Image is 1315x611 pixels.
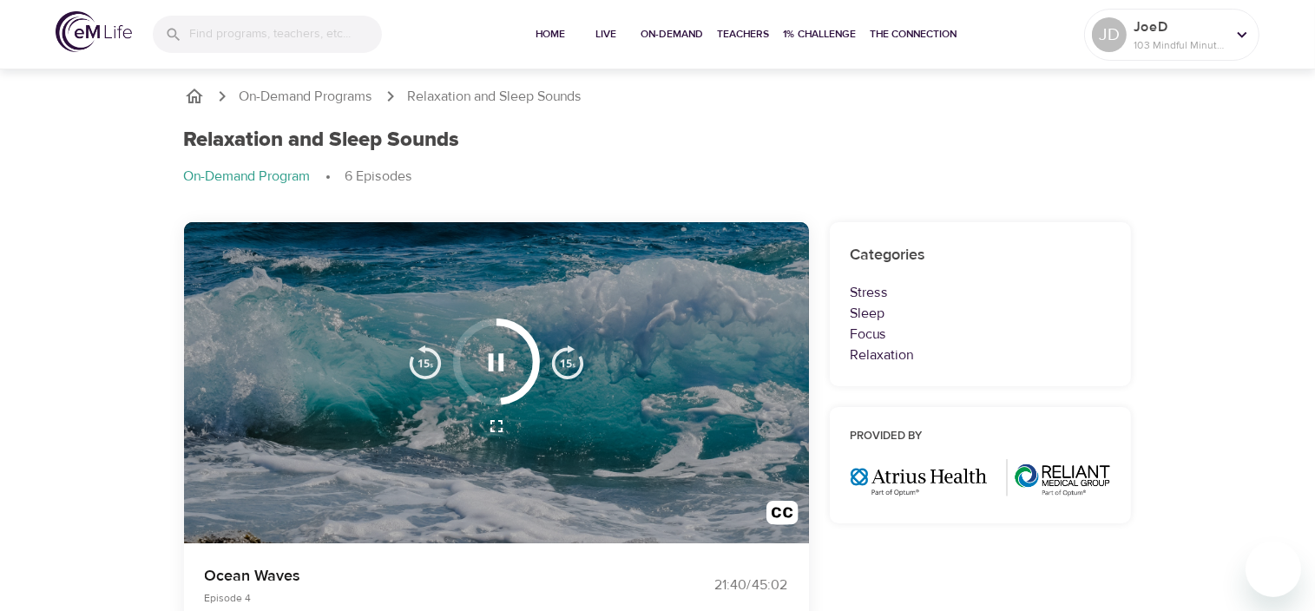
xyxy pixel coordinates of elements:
img: logo [56,11,132,52]
span: Live [586,25,628,43]
a: On-Demand Programs [240,87,373,107]
img: 15s_prev.svg [408,345,443,379]
span: 1% Challenge [784,25,857,43]
p: Relaxation and Sleep Sounds [408,87,582,107]
p: 6 Episodes [345,167,413,187]
div: JD [1092,17,1127,52]
img: 15s_next.svg [550,345,585,379]
p: 103 Mindful Minutes [1134,37,1226,53]
span: Teachers [718,25,770,43]
span: On-Demand [641,25,704,43]
p: Stress [851,282,1111,303]
p: Ocean Waves [205,564,637,588]
h1: Relaxation and Sleep Sounds [184,128,460,153]
span: The Connection [871,25,957,43]
nav: breadcrumb [184,86,1132,107]
nav: breadcrumb [184,167,1132,187]
input: Find programs, teachers, etc... [189,16,382,53]
p: Sleep [851,303,1111,324]
img: Optum%20MA_AtriusReliant.png [851,459,1111,496]
iframe: Button to launch messaging window [1246,542,1301,597]
h6: Categories [851,243,1111,268]
p: On-Demand Program [184,167,311,187]
img: open_caption.svg [766,501,799,533]
h6: Provided by [851,428,1111,446]
p: Relaxation [851,345,1111,365]
p: Focus [851,324,1111,345]
span: Home [530,25,572,43]
button: Transcript/Closed Captions (c) [756,490,809,543]
div: 21:40 / 45:02 [658,575,788,595]
p: JoeD [1134,16,1226,37]
p: Episode 4 [205,590,637,606]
